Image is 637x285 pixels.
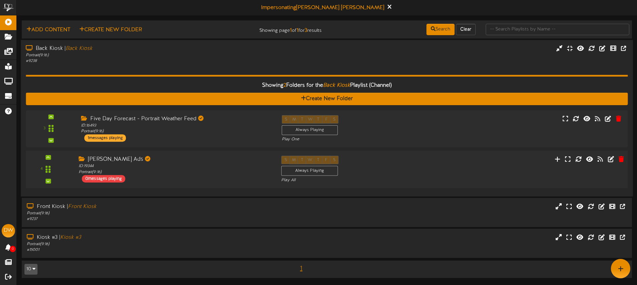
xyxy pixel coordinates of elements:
[66,46,92,52] i: Back Kiosk
[24,264,37,275] button: 10
[284,82,286,88] span: 2
[79,163,271,175] div: ID: 19344 Portrait ( 9:16 )
[456,24,476,35] button: Clear
[426,24,455,35] button: Search
[282,125,338,135] div: Always Playing
[486,24,629,35] input: -- Search Playlists by Name --
[68,204,96,210] i: Front Kiosk
[27,241,271,247] div: Portrait ( 9:16 )
[26,58,271,64] div: # 9238
[27,203,271,211] div: Front Kiosk |
[305,27,307,33] strong: 3
[297,27,299,33] strong: 1
[82,175,126,183] div: 0 messages playing
[24,26,72,34] button: Add Content
[60,234,81,240] i: Kiosk #3
[281,177,423,183] div: Play All
[27,216,271,222] div: # 9237
[27,247,271,253] div: # 15001
[84,134,126,142] div: 1 messages playing
[323,82,350,88] i: Back Kiosk
[10,246,16,252] span: 0
[26,53,271,58] div: Portrait ( 9:16 )
[81,115,271,123] div: Five Day Forecast - Portrait Weather Feed
[281,166,338,176] div: Always Playing
[26,45,271,53] div: Back Kiosk |
[27,234,271,241] div: Kiosk #3 |
[77,26,144,34] button: Create New Folder
[290,27,292,33] strong: 1
[298,265,304,272] span: 1
[282,137,422,142] div: Play One
[79,156,271,163] div: [PERSON_NAME] Ads
[81,123,271,134] div: ID: 16493 Portrait ( 9:16 )
[27,211,271,216] div: Portrait ( 9:16 )
[26,92,628,105] button: Create New Folder
[224,23,327,34] div: Showing page of for results
[21,78,633,92] div: Showing Folders for the Playlist (Channel)
[2,224,15,237] div: DW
